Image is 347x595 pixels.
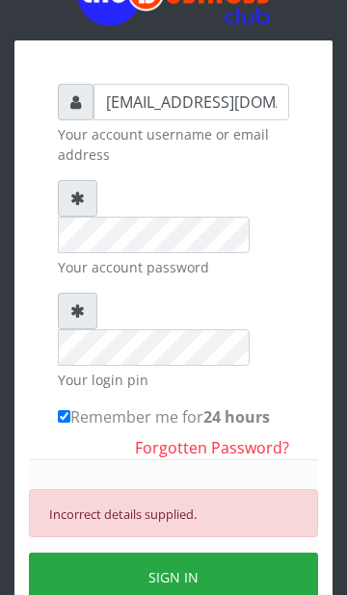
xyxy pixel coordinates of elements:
[58,257,289,277] small: Your account password
[58,124,289,165] small: Your account username or email address
[203,406,270,427] b: 24 hours
[49,505,197,523] small: Incorrect details supplied.
[58,370,289,390] small: Your login pin
[93,84,289,120] input: Username or email address
[58,410,70,423] input: Remember me for24 hours
[58,405,270,428] label: Remember me for
[135,437,289,458] a: Forgotten Password?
